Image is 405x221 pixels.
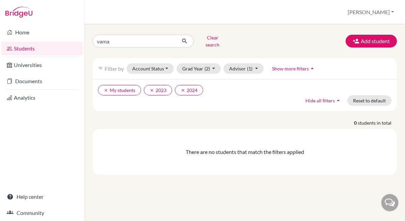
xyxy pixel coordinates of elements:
[223,63,264,74] button: Advisor(1)
[1,42,83,55] a: Students
[347,95,391,106] button: Reset to default
[127,63,174,74] button: Account Status
[247,66,252,71] span: (1)
[335,97,342,104] i: arrow_drop_up
[1,190,83,203] a: Help center
[98,66,103,71] i: filter_list
[1,26,83,39] a: Home
[150,88,154,93] i: clear
[5,7,32,18] img: Bridge-U
[144,85,172,95] button: clear2023
[309,65,316,72] i: arrow_drop_up
[1,58,83,72] a: Universities
[358,119,397,126] span: students in total
[181,88,185,93] i: clear
[305,98,335,103] span: Hide all filters
[105,65,124,72] span: Filter by
[104,88,108,93] i: clear
[1,74,83,88] a: Documents
[354,119,358,126] strong: 0
[1,206,83,220] a: Community
[92,35,176,48] input: Find student by name...
[300,95,347,106] button: Hide all filtersarrow_drop_up
[266,63,321,74] button: Show more filtersarrow_drop_up
[346,35,397,48] button: Add student
[98,148,391,156] div: There are no students that match the filters applied
[175,85,203,95] button: clear2024
[1,91,83,104] a: Analytics
[177,63,221,74] button: Grad Year(2)
[98,85,141,95] button: clearMy students
[194,32,231,50] button: Clear search
[205,66,210,71] span: (2)
[345,6,397,19] button: [PERSON_NAME]
[272,66,309,71] span: Show more filters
